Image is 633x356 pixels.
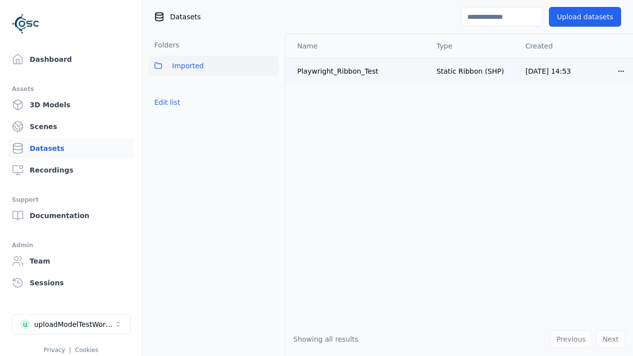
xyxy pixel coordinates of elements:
[517,34,609,58] th: Created
[44,347,65,354] a: Privacy
[8,117,134,136] a: Scenes
[429,58,518,84] td: Static Ribbon (SHP)
[20,319,30,329] div: u
[8,160,134,180] a: Recordings
[75,347,98,354] a: Cookies
[69,347,71,354] span: |
[549,7,621,27] button: Upload datasets
[429,34,518,58] th: Type
[148,56,279,76] button: Imported
[148,93,186,111] button: Edit list
[8,251,134,271] a: Team
[12,194,130,206] div: Support
[8,273,134,293] a: Sessions
[8,206,134,225] a: Documentation
[148,40,180,50] h3: Folders
[172,60,204,72] span: Imported
[8,49,134,69] a: Dashboard
[285,34,429,58] th: Name
[12,239,130,251] div: Admin
[8,95,134,115] a: 3D Models
[525,67,571,75] span: [DATE] 14:53
[293,335,359,343] span: Showing all results
[12,83,130,95] div: Assets
[170,12,201,22] span: Datasets
[297,66,421,76] div: Playwright_Ribbon_Test
[8,138,134,158] a: Datasets
[12,314,131,334] button: Select a workspace
[12,10,40,38] img: Logo
[34,319,114,329] div: uploadModelTestWorkspace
